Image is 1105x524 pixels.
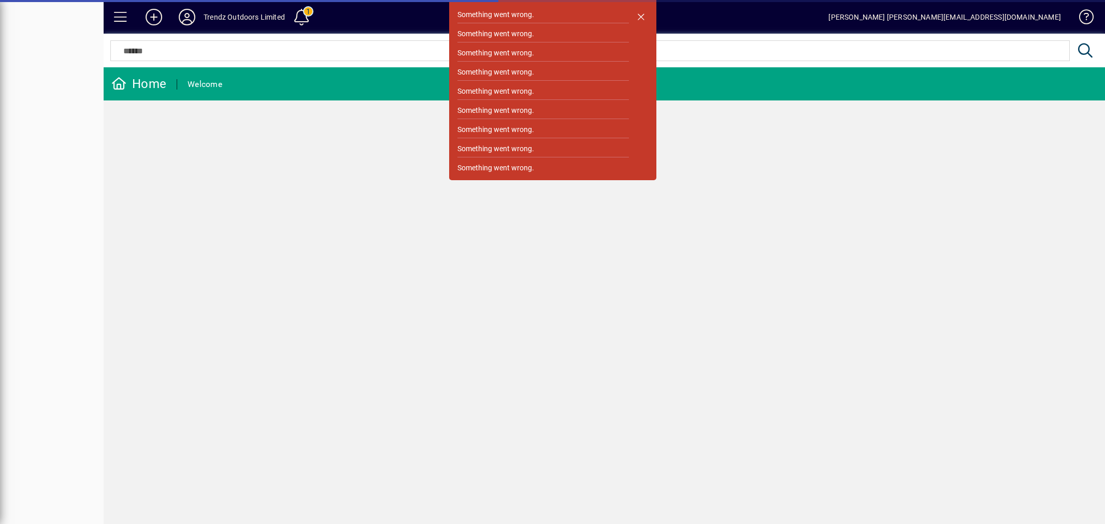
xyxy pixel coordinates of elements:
button: Add [137,8,170,26]
div: Something went wrong. [457,105,534,116]
div: Something went wrong. [457,86,534,97]
div: Welcome [188,76,222,93]
div: Something went wrong. [457,124,534,135]
div: [PERSON_NAME] [PERSON_NAME][EMAIL_ADDRESS][DOMAIN_NAME] [828,9,1061,25]
div: Something went wrong. [457,67,534,78]
div: Trendz Outdoors Limited [204,9,285,25]
div: Something went wrong. [457,163,534,173]
div: Something went wrong. [457,143,534,154]
a: Knowledge Base [1071,2,1092,36]
button: Profile [170,8,204,26]
div: Home [111,76,166,92]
